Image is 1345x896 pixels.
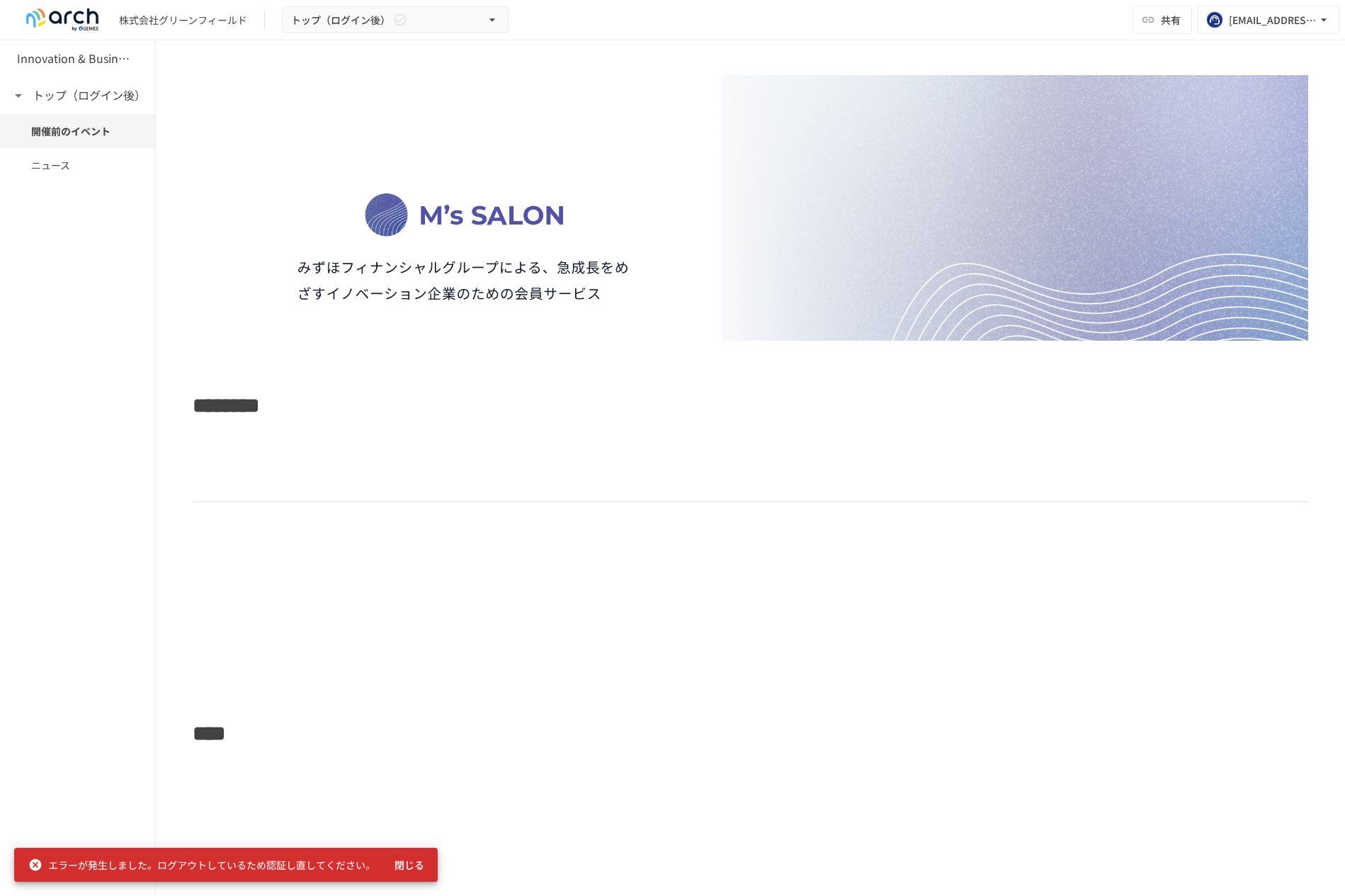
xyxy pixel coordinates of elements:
[1229,11,1317,29] div: [EMAIL_ADDRESS][DOMAIN_NAME]
[31,123,124,139] span: 開催前のイベント
[28,852,375,878] div: エラーが発生しました。ログアウトしているため認証し直してください。
[31,157,124,173] span: ニュース
[17,8,108,31] img: logo-default@2x-9cf2c760.svg
[282,6,509,34] button: トップ（ログイン後）
[17,50,130,68] h6: Innovation & Business Matching Summit [DATE]_イベント詳細ページ
[1133,6,1192,34] button: 共有
[291,11,390,29] span: トップ（ログイン後）
[1161,12,1181,28] span: 共有
[33,86,146,105] h6: トップ（ログイン後）
[387,852,432,878] button: 閉じる
[1198,6,1339,34] button: [EMAIL_ADDRESS][DOMAIN_NAME]
[193,75,1308,341] img: J0K6JjKDSoEfxNauRqzMbBOKVQoHGwAHVNDnmFBOdNr
[119,13,247,28] div: 株式会社グリーンフィールド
